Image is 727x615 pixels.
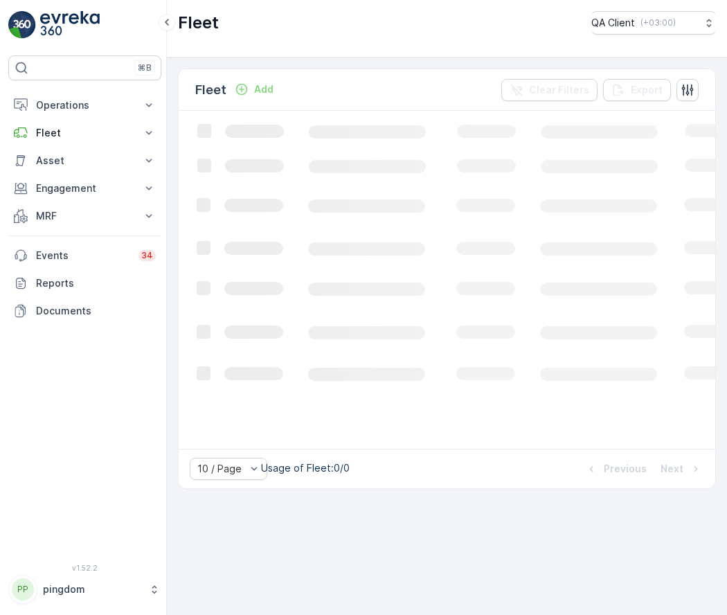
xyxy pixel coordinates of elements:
[640,17,676,28] p: ( +03:00 )
[659,461,704,477] button: Next
[12,578,34,600] div: PP
[141,250,153,261] p: 34
[36,181,134,195] p: Engagement
[8,564,161,572] span: v 1.52.2
[43,582,142,596] p: pingdom
[603,79,671,101] button: Export
[195,80,226,100] p: Fleet
[36,154,134,168] p: Asset
[261,461,350,475] p: Usage of Fleet : 0/0
[631,83,663,97] p: Export
[604,462,647,476] p: Previous
[8,147,161,175] button: Asset
[591,11,716,35] button: QA Client(+03:00)
[529,83,589,97] p: Clear Filters
[8,202,161,230] button: MRF
[8,242,161,269] a: Events34
[36,126,134,140] p: Fleet
[8,11,36,39] img: logo
[8,91,161,119] button: Operations
[8,119,161,147] button: Fleet
[501,79,598,101] button: Clear Filters
[229,81,279,98] button: Add
[36,276,156,290] p: Reports
[178,12,219,34] p: Fleet
[254,82,273,96] p: Add
[36,209,134,223] p: MRF
[8,575,161,604] button: PPpingdom
[8,297,161,325] a: Documents
[8,269,161,297] a: Reports
[583,461,648,477] button: Previous
[138,62,152,73] p: ⌘B
[661,462,683,476] p: Next
[36,98,134,112] p: Operations
[8,175,161,202] button: Engagement
[591,16,635,30] p: QA Client
[36,249,130,262] p: Events
[40,11,100,39] img: logo_light-DOdMpM7g.png
[36,304,156,318] p: Documents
